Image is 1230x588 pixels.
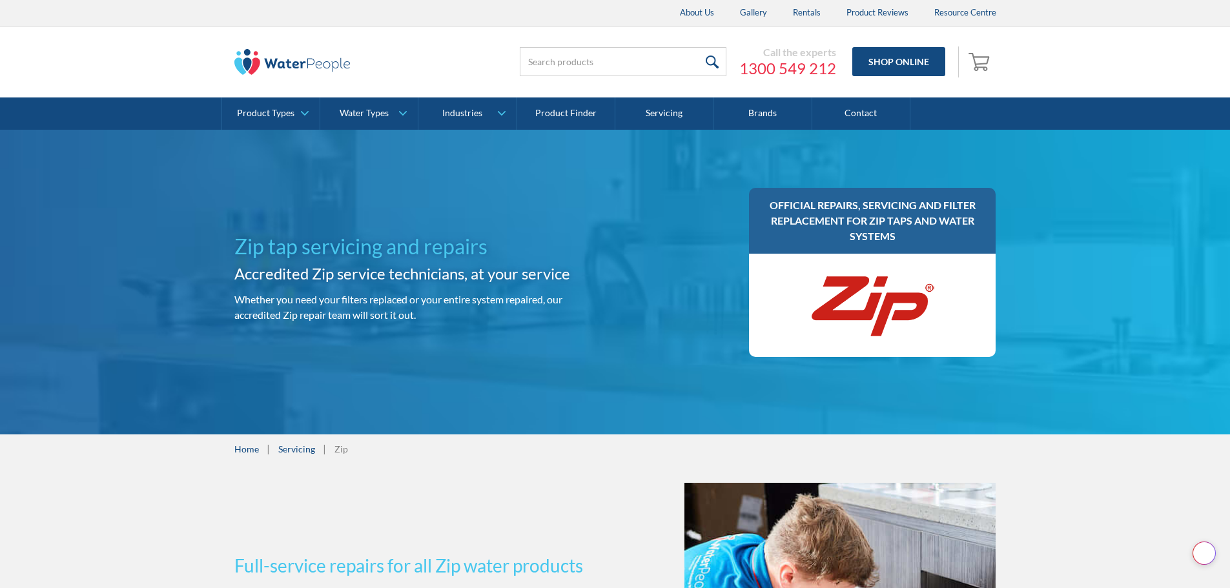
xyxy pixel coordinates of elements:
div: Call the experts [739,46,836,59]
div: Water Types [340,108,389,119]
a: Brands [713,97,812,130]
a: Product Types [222,97,320,130]
div: Zip [334,442,348,456]
a: Shop Online [852,47,945,76]
a: Contact [812,97,910,130]
a: Servicing [278,442,315,456]
input: Search products [520,47,726,76]
h3: Full-service repairs for all Zip water products [234,552,610,579]
img: shopping cart [969,51,993,72]
h3: Official repairs, servicing and filter replacement for Zip taps and water systems [762,198,983,244]
a: 1300 549 212 [739,59,836,78]
a: Home [234,442,259,456]
div: Product Types [237,108,294,119]
a: Product Finder [517,97,615,130]
a: Servicing [615,97,713,130]
a: Open empty cart [965,46,996,77]
div: | [265,441,272,456]
a: Water Types [320,97,418,130]
h2: Accredited Zip service technicians, at your service [234,262,610,285]
h1: Zip tap servicing and repairs [234,231,610,262]
div: | [322,441,328,456]
img: The Water People [234,49,351,75]
p: Whether you need your filters replaced or your entire system repaired, our accredited Zip repair ... [234,292,610,323]
div: Industries [442,108,482,119]
a: Industries [418,97,516,130]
